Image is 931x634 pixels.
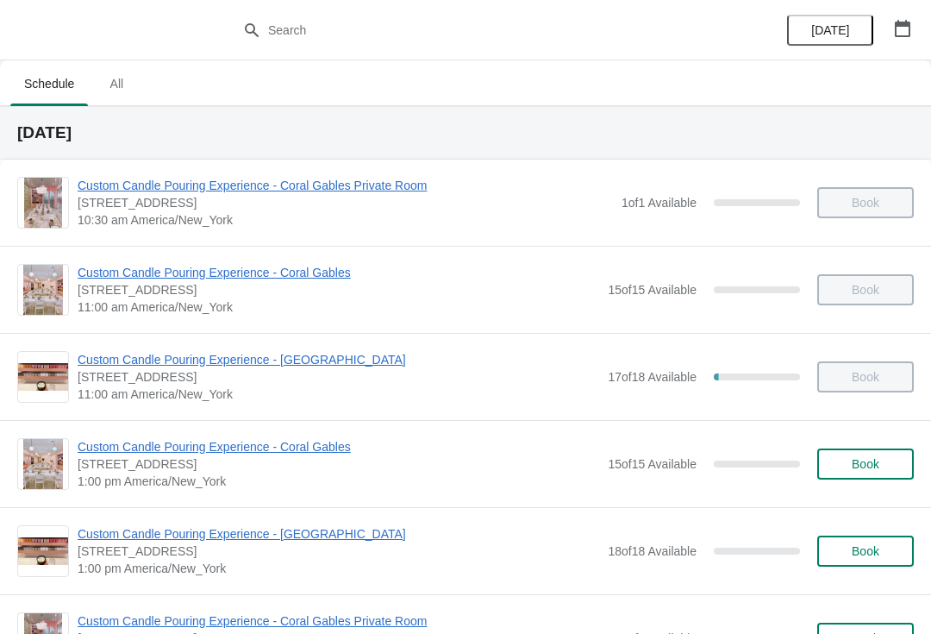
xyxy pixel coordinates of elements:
span: [DATE] [811,23,849,37]
span: 1:00 pm America/New_York [78,560,599,577]
span: Schedule [10,68,88,99]
span: Custom Candle Pouring Experience - [GEOGRAPHIC_DATA] [78,351,599,368]
span: Custom Candle Pouring Experience - Coral Gables [78,264,599,281]
span: Custom Candle Pouring Experience - [GEOGRAPHIC_DATA] [78,525,599,543]
span: 1 of 1 Available [622,196,697,210]
span: 18 of 18 Available [608,544,697,558]
span: Custom Candle Pouring Experience - Coral Gables Private Room [78,612,613,630]
span: [STREET_ADDRESS] [78,194,613,211]
img: Custom Candle Pouring Experience - Coral Gables | 154 Giralda Avenue, Coral Gables, FL, USA | 11:... [23,265,64,315]
span: 11:00 am America/New_York [78,298,599,316]
input: Search [267,15,698,46]
img: Custom Candle Pouring Experience - Coral Gables | 154 Giralda Avenue, Coral Gables, FL, USA | 1:0... [23,439,64,489]
h2: [DATE] [17,124,914,141]
span: 15 of 15 Available [608,457,697,471]
span: [STREET_ADDRESS] [78,455,599,473]
button: [DATE] [787,15,873,46]
span: Custom Candle Pouring Experience - Coral Gables [78,438,599,455]
span: [STREET_ADDRESS] [78,281,599,298]
img: Custom Candle Pouring Experience - Coral Gables Private Room | 154 Giralda Avenue, Coral Gables, ... [24,178,62,228]
span: 10:30 am America/New_York [78,211,613,229]
img: Custom Candle Pouring Experience - Fort Lauderdale | 914 East Las Olas Boulevard, Fort Lauderdale... [18,537,68,566]
button: Book [817,536,914,567]
span: [STREET_ADDRESS] [78,543,599,560]
span: All [95,68,138,99]
button: Book [817,449,914,480]
span: 1:00 pm America/New_York [78,473,599,490]
span: 15 of 15 Available [608,283,697,297]
span: Book [852,457,879,471]
span: Custom Candle Pouring Experience - Coral Gables Private Room [78,177,613,194]
span: 17 of 18 Available [608,370,697,384]
span: Book [852,544,879,558]
span: [STREET_ADDRESS] [78,368,599,386]
span: 11:00 am America/New_York [78,386,599,403]
img: Custom Candle Pouring Experience - Fort Lauderdale | 914 East Las Olas Boulevard, Fort Lauderdale... [18,363,68,392]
